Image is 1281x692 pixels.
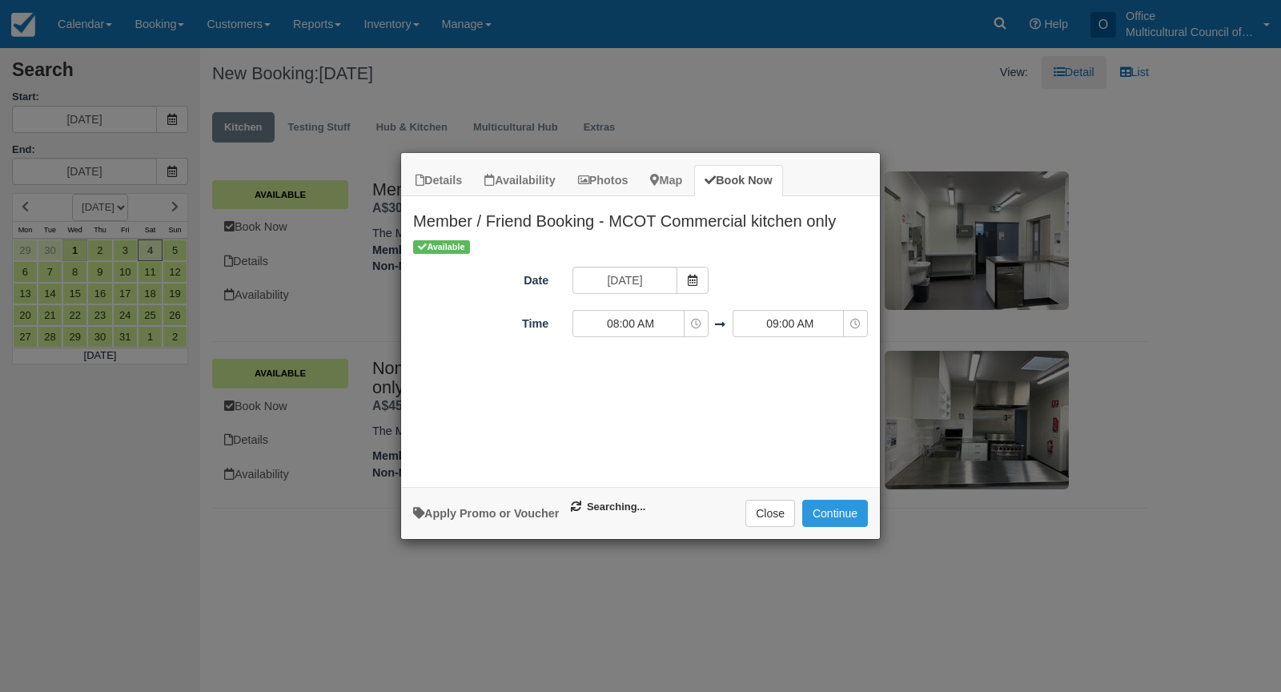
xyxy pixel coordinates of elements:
[474,165,565,196] a: Availability
[401,196,880,479] div: Item Modal
[733,316,847,332] span: 09:00 AM
[413,507,559,520] a: Apply Voucher
[568,165,639,196] a: Photos
[401,267,560,289] label: Date
[640,165,693,196] a: Map
[401,310,560,332] label: Time
[694,165,782,196] a: Book Now
[571,500,645,515] span: Searching...
[573,316,687,332] span: 08:00 AM
[413,240,470,254] span: Available
[401,196,880,238] h2: Member / Friend Booking - MCOT Commercial kitchen only
[405,165,472,196] a: Details
[745,500,795,527] button: Close
[802,500,868,527] button: Add to Booking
